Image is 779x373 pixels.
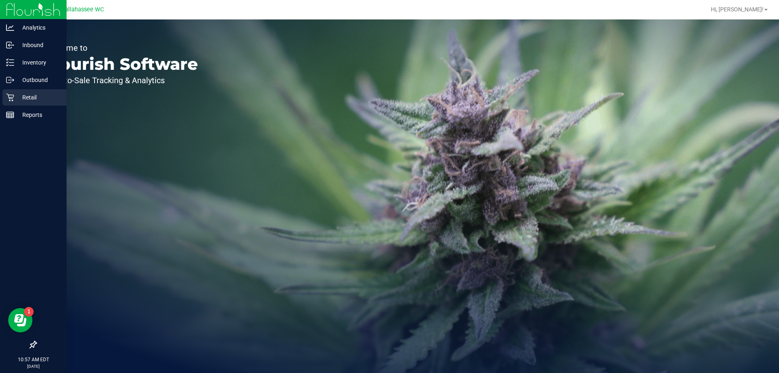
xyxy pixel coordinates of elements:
[44,44,198,52] p: Welcome to
[711,6,764,13] span: Hi, [PERSON_NAME]!
[14,93,63,102] p: Retail
[62,6,104,13] span: Tallahassee WC
[14,110,63,120] p: Reports
[6,58,14,67] inline-svg: Inventory
[44,56,198,72] p: Flourish Software
[4,356,63,363] p: 10:57 AM EDT
[6,111,14,119] inline-svg: Reports
[4,363,63,369] p: [DATE]
[6,76,14,84] inline-svg: Outbound
[14,40,63,50] p: Inbound
[6,24,14,32] inline-svg: Analytics
[8,308,32,332] iframe: Resource center
[24,307,34,317] iframe: Resource center unread badge
[6,93,14,101] inline-svg: Retail
[14,58,63,67] p: Inventory
[14,23,63,32] p: Analytics
[44,76,198,84] p: Seed-to-Sale Tracking & Analytics
[6,41,14,49] inline-svg: Inbound
[14,75,63,85] p: Outbound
